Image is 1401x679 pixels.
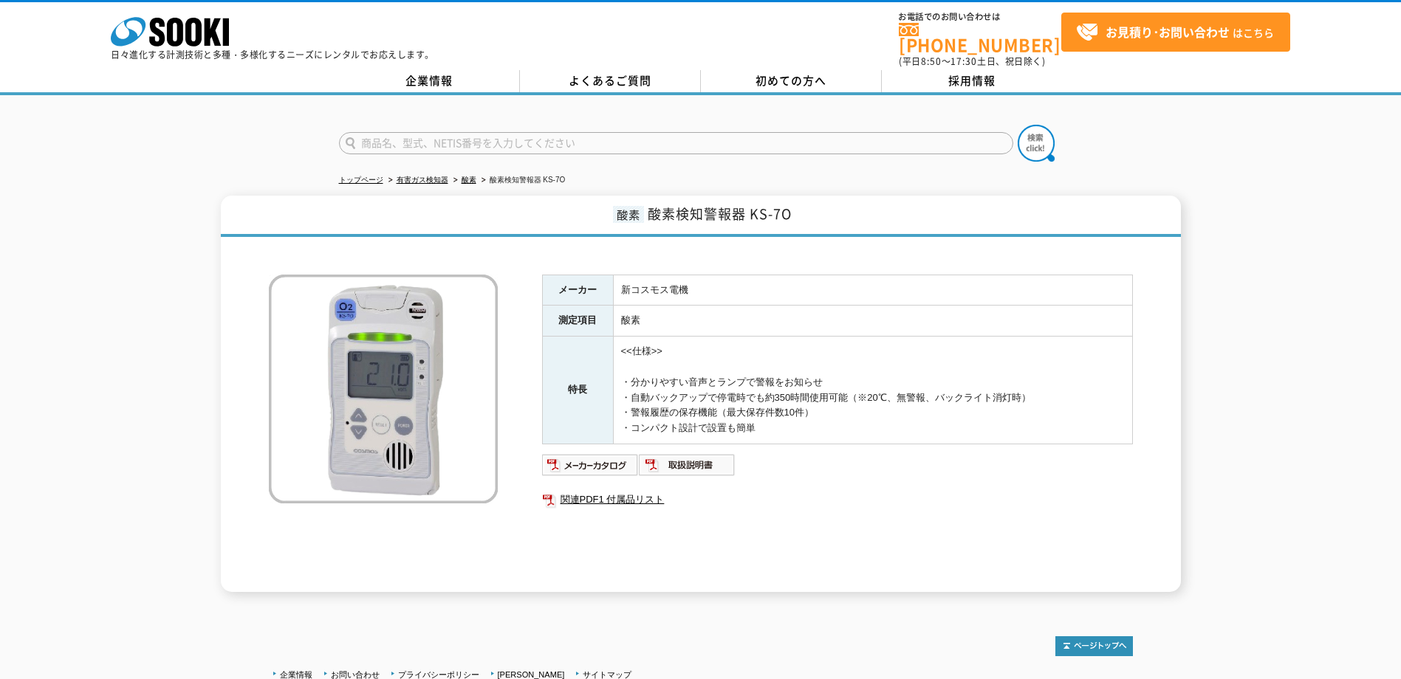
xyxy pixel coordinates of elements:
[1106,23,1230,41] strong: お見積り･お問い合わせ
[542,463,639,474] a: メーカーカタログ
[542,337,613,444] th: 特長
[583,670,631,679] a: サイトマップ
[1061,13,1290,52] a: お見積り･お問い合わせはこちら
[613,337,1132,444] td: <<仕様>> ・分かりやすい音声とランプで警報をお知らせ ・自動バックアップで停電時でも約350時間使用可能（※20℃、無警報、バックライト消灯時） ・警報履歴の保存機能（最大保存件数10件） ...
[648,204,792,224] span: 酸素検知警報器 KS-7O
[339,70,520,92] a: 企業情報
[613,206,644,223] span: 酸素
[950,55,977,68] span: 17:30
[542,306,613,337] th: 測定項目
[498,670,565,679] a: [PERSON_NAME]
[397,176,448,184] a: 有害ガス検知器
[339,176,383,184] a: トップページ
[111,50,434,59] p: 日々進化する計測技術と多種・多様化するニーズにレンタルでお応えします。
[899,13,1061,21] span: お電話でのお問い合わせは
[520,70,701,92] a: よくあるご質問
[1018,125,1055,162] img: btn_search.png
[613,275,1132,306] td: 新コスモス電機
[899,23,1061,53] a: [PHONE_NUMBER]
[899,55,1045,68] span: (平日 ～ 土日、祝日除く)
[639,463,736,474] a: 取扱説明書
[280,670,312,679] a: 企業情報
[398,670,479,679] a: プライバシーポリシー
[542,275,613,306] th: メーカー
[542,453,639,477] img: メーカーカタログ
[1076,21,1274,44] span: はこちら
[331,670,380,679] a: お問い合わせ
[462,176,476,184] a: 酸素
[479,173,566,188] li: 酸素検知警報器 KS-7O
[639,453,736,477] img: 取扱説明書
[921,55,942,68] span: 8:50
[613,306,1132,337] td: 酸素
[882,70,1063,92] a: 採用情報
[756,72,826,89] span: 初めての方へ
[339,132,1013,154] input: 商品名、型式、NETIS番号を入力してください
[269,275,498,503] img: 酸素検知警報器 KS-7O
[1055,636,1133,656] img: トップページへ
[542,490,1133,509] a: 関連PDF1 付属品リスト
[701,70,882,92] a: 初めての方へ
